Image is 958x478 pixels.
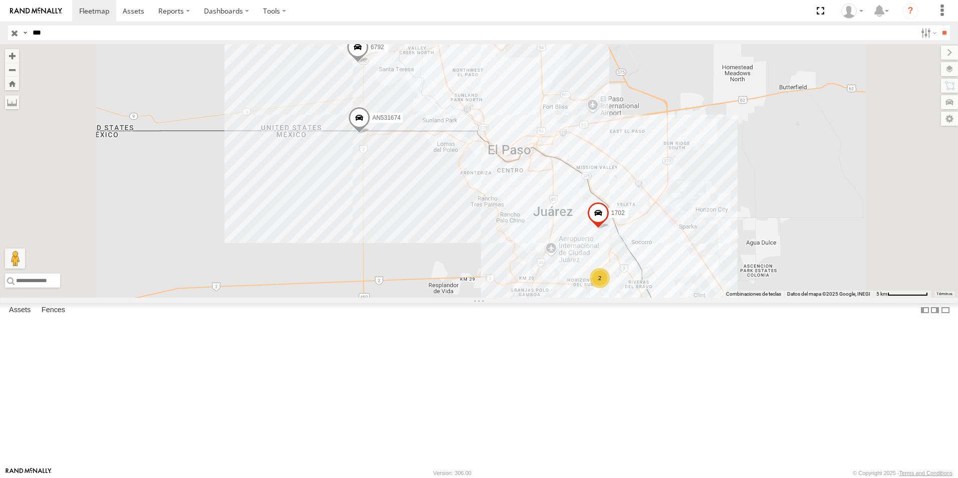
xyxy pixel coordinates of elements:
[873,291,931,298] button: Escala del mapa: 5 km por 77 píxeles
[940,303,950,318] label: Hide Summary Table
[4,303,36,317] label: Assets
[371,44,384,51] span: 6792
[590,268,610,288] div: 2
[920,303,930,318] label: Dock Summary Table to the Left
[902,3,918,19] i: ?
[787,291,870,297] span: Datos del mapa ©2025 Google, INEGI
[433,470,471,476] div: Version: 306.00
[936,292,952,296] a: Términos (se abre en una nueva pestaña)
[6,468,52,478] a: Visit our Website
[853,470,952,476] div: © Copyright 2025 -
[37,303,70,317] label: Fences
[5,249,25,269] button: Arrastra al hombrecito al mapa para abrir Street View
[917,26,938,40] label: Search Filter Options
[5,77,19,90] button: Zoom Home
[726,291,781,298] button: Combinaciones de teclas
[372,114,401,121] span: AN531674
[941,112,958,126] label: Map Settings
[876,291,887,297] span: 5 km
[5,63,19,77] button: Zoom out
[10,8,62,15] img: rand-logo.svg
[611,210,625,217] span: 1702
[899,470,952,476] a: Terms and Conditions
[838,4,867,19] div: Zulma Brisa Rios
[930,303,940,318] label: Dock Summary Table to the Right
[5,49,19,63] button: Zoom in
[21,26,29,40] label: Search Query
[5,95,19,109] label: Measure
